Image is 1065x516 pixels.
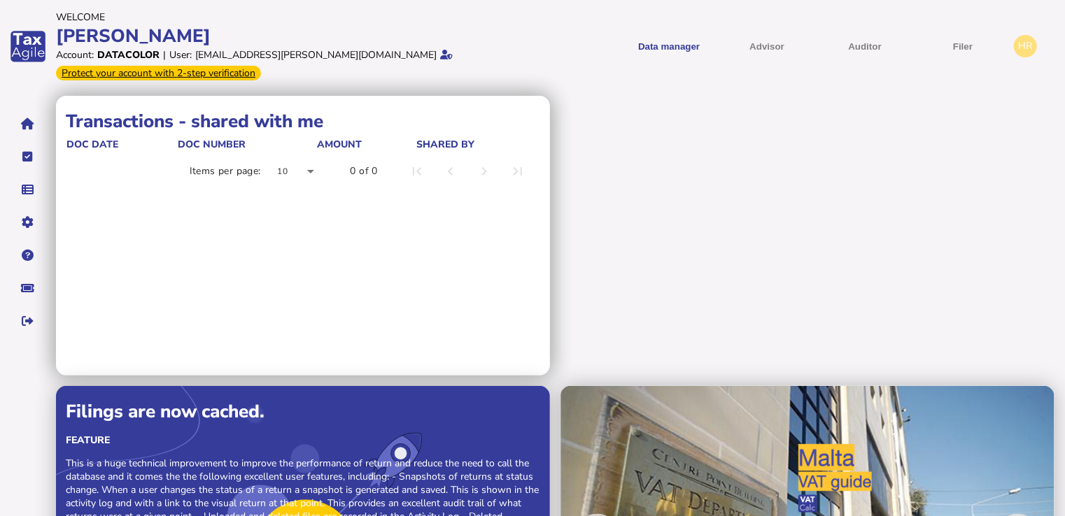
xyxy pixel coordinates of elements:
[195,48,437,62] div: [EMAIL_ADDRESS][PERSON_NAME][DOMAIN_NAME]
[178,138,246,151] div: doc number
[13,306,43,336] button: Sign out
[317,138,415,151] div: Amount
[1014,35,1037,58] div: Profile settings
[440,50,453,59] i: Email verified
[416,138,537,151] div: shared by
[351,164,378,178] div: 0 of 0
[13,208,43,237] button: Manage settings
[723,29,811,64] button: Shows a dropdown of VAT Advisor options
[13,241,43,270] button: Help pages
[163,48,166,62] div: |
[13,175,43,204] button: Data manager
[416,138,474,151] div: shared by
[56,66,261,80] div: From Oct 1, 2025, 2-step verification will be required to login. Set it up now...
[919,29,1007,64] button: Filer
[13,142,43,171] button: Tasks
[97,48,160,62] div: Datacolor
[56,10,528,24] div: Welcome
[190,164,261,178] div: Items per page:
[625,29,713,64] button: Shows a dropdown of Data manager options
[66,433,540,447] div: Feature
[56,24,528,48] div: [PERSON_NAME]
[178,138,315,151] div: doc number
[13,273,43,303] button: Raise a support ticket
[317,138,362,151] div: Amount
[66,399,540,424] div: Filings are now cached.
[821,29,909,64] button: Auditor
[535,29,1008,64] menu: navigate products
[66,138,118,151] div: doc date
[56,48,94,62] div: Account:
[13,109,43,138] button: Home
[66,138,176,151] div: doc date
[66,109,540,134] h1: Transactions - shared with me
[169,48,192,62] div: User:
